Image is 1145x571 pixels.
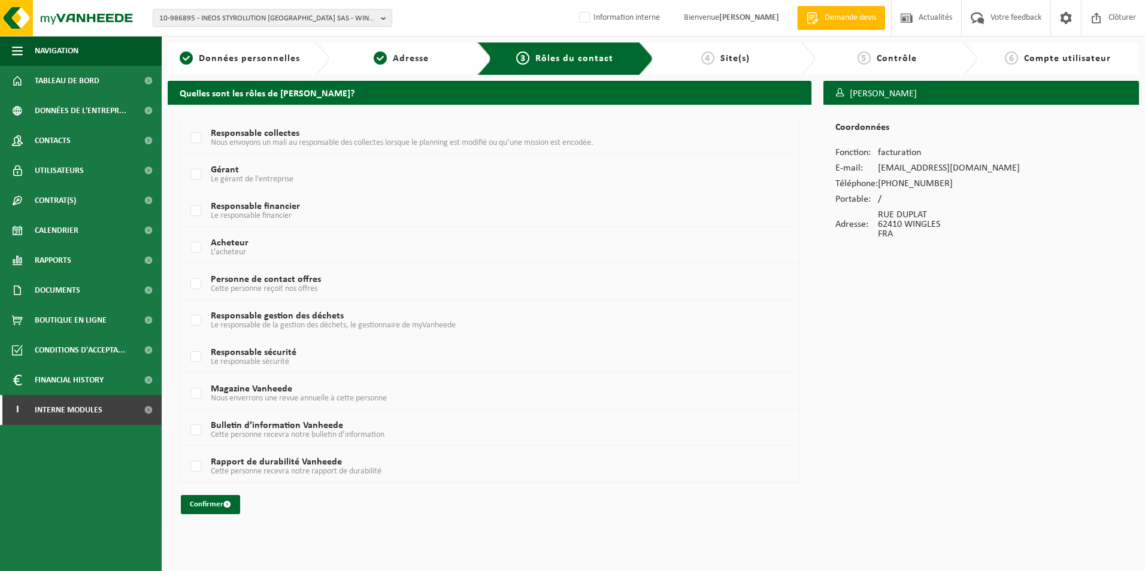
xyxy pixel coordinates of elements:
h3: [PERSON_NAME] [823,81,1139,107]
span: 1 [180,51,193,65]
label: Bulletin d’information Vanheede [188,421,739,439]
span: 5 [858,51,871,65]
td: facturation [878,145,1020,160]
label: Acheteur [188,239,739,257]
td: Adresse: [835,207,878,242]
span: Contrôle [877,54,917,63]
span: Nous envoyons un mali au responsable des collectes lorsque le planning est modifié ou qu’une miss... [211,138,593,147]
span: L’acheteur [211,248,246,257]
span: Utilisateurs [35,156,84,186]
span: 4 [701,51,714,65]
td: Fonction: [835,145,878,160]
span: Rôles du contact [535,54,613,63]
span: Données personnelles [199,54,300,63]
span: Boutique en ligne [35,305,107,335]
label: Responsable gestion des déchets [188,312,739,330]
span: Le responsable de la gestion des déchets, le gestionnaire de myVanheede [211,321,456,330]
span: Contacts [35,126,71,156]
span: Contrat(s) [35,186,76,215]
h2: Coordonnées [835,123,1127,139]
label: Rapport de durabilité Vanheede [188,458,739,476]
a: 1Données personnelles [174,51,305,66]
span: Navigation [35,36,78,66]
td: Portable: [835,192,878,207]
strong: [PERSON_NAME] [719,13,779,22]
span: Demande devis [822,12,879,24]
td: / [878,192,1020,207]
span: Tableau de bord [35,66,99,96]
span: 6 [1005,51,1018,65]
span: Interne modules [35,395,102,425]
label: Magazine Vanheede [188,385,739,403]
label: Responsable sécurité [188,348,739,366]
span: Cette personne reçoit nos offres [211,284,317,293]
span: Le responsable financier [211,211,292,220]
span: Données de l'entrepr... [35,96,126,126]
span: Le responsable sécurité [211,357,289,366]
label: Personne de contact offres [188,275,739,293]
span: 3 [516,51,529,65]
span: Cette personne recevra notre rapport de durabilité [211,467,381,476]
span: Documents [35,275,80,305]
span: Cette personne recevra notre bulletin d’information [211,430,384,439]
a: 2Adresse [335,51,467,66]
label: Responsable collectes [188,129,739,147]
button: 10-986895 - INEOS STYROLUTION [GEOGRAPHIC_DATA] SAS - WINGLES [153,9,392,27]
td: [EMAIL_ADDRESS][DOMAIN_NAME] [878,160,1020,176]
td: [PHONE_NUMBER] [878,176,1020,192]
span: I [12,395,23,425]
span: Nous enverrons une revue annuelle à cette personne [211,394,387,403]
label: Information interne [577,9,660,27]
span: Adresse [393,54,429,63]
a: Demande devis [797,6,885,30]
span: Calendrier [35,215,78,245]
label: Responsable financier [188,202,739,220]
td: E-mail: [835,160,878,176]
span: 10-986895 - INEOS STYROLUTION [GEOGRAPHIC_DATA] SAS - WINGLES [159,10,376,28]
td: Téléphone: [835,176,878,192]
span: Conditions d'accepta... [35,335,125,365]
h2: Quelles sont les rôles de [PERSON_NAME]? [168,81,811,104]
span: Compte utilisateur [1024,54,1111,63]
span: Financial History [35,365,104,395]
span: Rapports [35,245,71,275]
span: 2 [374,51,387,65]
button: Confirmer [181,495,240,514]
label: Gérant [188,166,739,184]
span: Le gérant de l’entreprise [211,175,293,184]
span: Site(s) [720,54,750,63]
td: RUE DUPLAT 62410 WINGLES FRA [878,207,1020,242]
